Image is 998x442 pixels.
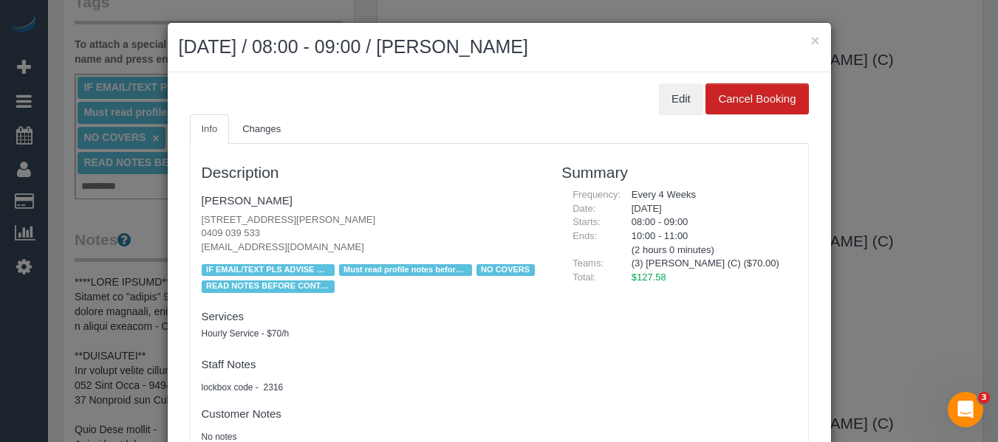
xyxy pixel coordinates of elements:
[202,408,540,421] h4: Customer Notes
[621,229,797,257] div: 10:00 - 11:00 (2 hours 0 minutes)
[621,188,797,202] div: Every 4 Weeks
[561,164,796,181] h3: Summary
[202,381,540,394] pre: lockbox code - 2316
[573,203,595,214] span: Date:
[659,83,703,114] button: Edit
[202,329,540,339] h5: Hourly Service - $70/h
[339,264,472,276] span: Must read profile notes before altering [PERSON_NAME]
[230,114,293,145] a: Changes
[978,392,990,404] span: 3
[573,258,604,269] span: Teams:
[621,215,797,229] div: 08:00 - 09:00
[202,213,540,255] p: [STREET_ADDRESS][PERSON_NAME] 0409 039 533 [EMAIL_ADDRESS][DOMAIN_NAME]
[810,32,819,48] button: ×
[573,230,597,241] span: Ends:
[202,359,540,371] h4: Staff Notes
[573,272,595,283] span: Total:
[202,164,540,181] h3: Description
[705,83,808,114] button: Cancel Booking
[948,392,983,427] iframe: Intercom live chat
[190,114,230,145] a: Info
[202,280,335,292] span: READ NOTES BEFORE CONTACTING ABOUT ACCESS
[573,189,621,200] span: Frequency:
[202,194,293,207] a: [PERSON_NAME]
[202,311,540,323] h4: Services
[202,123,218,134] span: Info
[476,264,535,276] span: NO COVERS
[179,34,820,61] h2: [DATE] / 08:00 - 09:00 / [PERSON_NAME]
[242,123,281,134] span: Changes
[621,202,797,216] div: [DATE]
[632,257,786,271] li: (3) [PERSON_NAME] (C) ($70.00)
[573,216,601,227] span: Starts:
[632,272,666,283] span: $127.58
[202,264,335,276] span: IF EMAIL/TEXT PLS ADVISE WHAT ADDRESS WE ARE REFERRING TOO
